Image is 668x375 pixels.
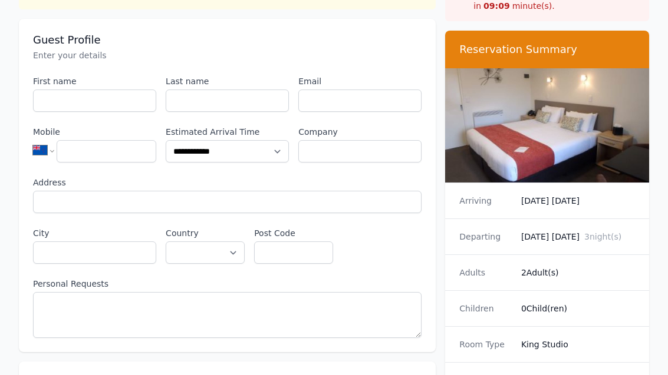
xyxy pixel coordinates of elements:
[33,227,156,239] label: City
[166,126,289,138] label: Estimated Arrival Time
[33,33,422,47] h3: Guest Profile
[459,339,512,350] dt: Room Type
[166,75,289,87] label: Last name
[521,303,635,314] dd: 0 Child(ren)
[459,303,512,314] dt: Children
[459,231,512,243] dt: Departing
[459,42,635,57] h3: Reservation Summary
[584,232,621,241] span: 3 night(s)
[33,49,422,61] p: Enter your details
[298,126,422,138] label: Company
[521,195,635,207] dd: [DATE] [DATE]
[459,195,512,207] dt: Arriving
[33,177,422,188] label: Address
[445,68,649,182] img: King Studio
[459,267,512,278] dt: Adults
[521,267,635,278] dd: 2 Adult(s)
[166,227,245,239] label: Country
[33,75,156,87] label: First name
[33,126,156,138] label: Mobile
[33,278,422,290] label: Personal Requests
[521,339,635,350] dd: King Studio
[483,1,510,11] strong: 09 : 09
[254,227,333,239] label: Post Code
[521,231,635,243] dd: [DATE] [DATE]
[298,75,422,87] label: Email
